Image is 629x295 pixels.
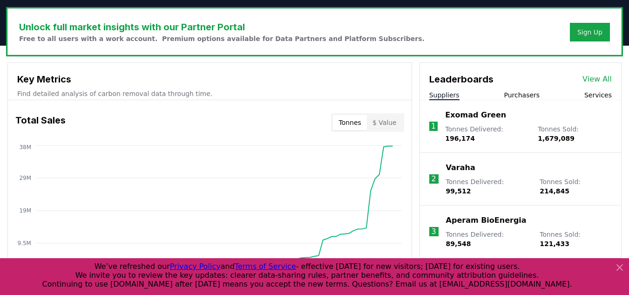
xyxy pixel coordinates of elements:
[570,23,610,41] button: Sign Up
[17,72,402,86] h3: Key Metrics
[540,240,569,247] span: 121,433
[538,124,612,143] p: Tonnes Sold :
[445,135,475,142] span: 196,174
[429,90,460,100] button: Suppliers
[446,162,475,173] a: Varaha
[577,27,602,37] a: Sign Up
[538,135,575,142] span: 1,679,089
[446,177,531,196] p: Tonnes Delivered :
[19,207,31,214] tspan: 19M
[19,144,31,151] tspan: 38M
[432,173,436,185] p: 2
[446,187,471,195] span: 99,512
[540,177,612,196] p: Tonnes Sold :
[582,74,612,85] a: View All
[540,187,569,195] span: 214,845
[19,175,31,181] tspan: 29M
[429,72,494,86] h3: Leaderboards
[367,115,402,130] button: $ Value
[19,20,425,34] h3: Unlock full market insights with our Partner Portal
[432,226,436,237] p: 3
[18,240,31,247] tspan: 9.5M
[17,89,402,98] p: Find detailed analysis of carbon removal data through time.
[584,90,612,100] button: Services
[445,110,506,121] a: Exomad Green
[446,215,527,226] a: Aperam BioEnergia
[446,230,531,248] p: Tonnes Delivered :
[446,240,471,247] span: 89,548
[431,121,436,132] p: 1
[333,115,366,130] button: Tonnes
[15,113,66,132] h3: Total Sales
[19,34,425,43] p: Free to all users with a work account. Premium options available for Data Partners and Platform S...
[540,230,612,248] p: Tonnes Sold :
[445,124,528,143] p: Tonnes Delivered :
[504,90,540,100] button: Purchasers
